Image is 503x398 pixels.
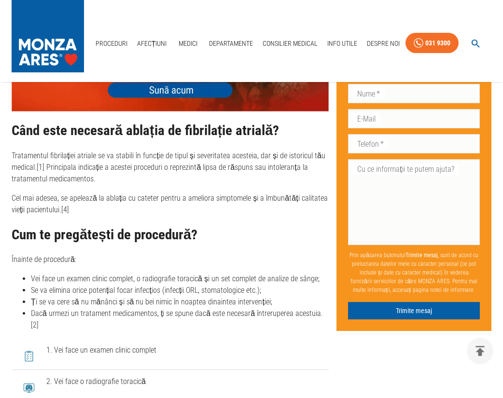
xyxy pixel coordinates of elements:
h2: Cum te pregătești de procedură? [12,227,329,243]
a: Proceduri [92,34,131,54]
li: Vei face un examen clinic complet, o radiografie toracică și un set complet de analize de sânge; [31,273,329,285]
img: 1. Vei face un examen clinic complet [19,346,39,366]
button: delete [467,338,493,364]
a: Despre Noi [363,34,404,54]
span: 2. Vei face o radiografie toracică [46,376,321,387]
img: 2. Vei face o radiografie toracică [19,378,39,397]
p: Cel mai adesea, se apelează la ablația cu cateter pentru a ameliora simptomele și a îmbunătăți ca... [12,192,329,216]
a: Info Utile [323,34,361,54]
a: Departamente [205,34,257,54]
a: 031 9300 [405,33,459,54]
button: Trimite mesaj [348,302,480,320]
a: Afecțiuni [133,34,171,54]
span: 1. Vei face un examen clinic complet [46,344,321,356]
li: Se va elimina orice potențial focar infecțios (infecții ORL, stomatologice etc.); [31,285,329,296]
b: Trimite mesaj [405,252,438,259]
li: Ți se va cere să nu mănânci și să nu bei nimic în noaptea dinaintea intervenției; [31,296,329,308]
h2: Când este necesară ablația de fibrilație atrială? [12,123,329,138]
p: Prin apăsarea butonului , sunt de acord cu prelucrarea datelor mele cu caracter personal (ce pot ... [348,247,480,298]
a: Consilier Medical [259,34,321,54]
div: 031 9300 [425,37,450,49]
li: Dacă urmezi un tratament medicamentos, ți se spune dacă este necesară întreruperea acestuia.[2] [31,308,329,331]
p: Tratamentul fibrilației atriale se va stabili în funcție de tipul și severitatea acesteia, dar și... [12,150,329,185]
a: Medici [172,34,203,54]
p: Înainte de procedură: [12,254,329,265]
